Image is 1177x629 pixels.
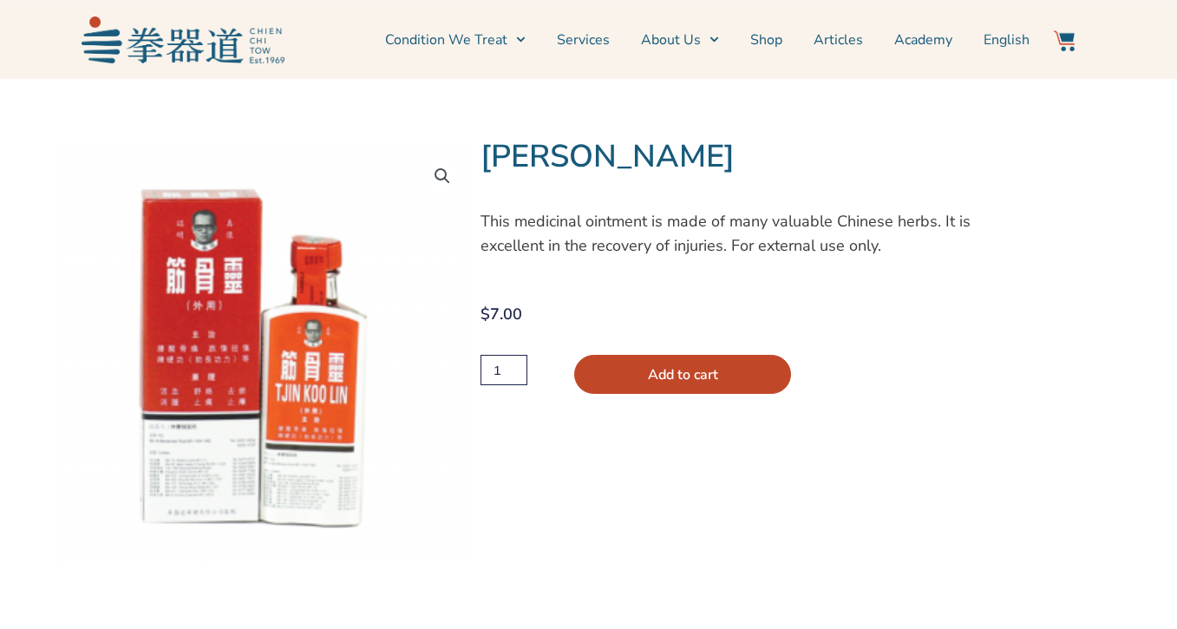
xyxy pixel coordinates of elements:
[984,18,1030,62] a: English
[481,304,490,324] span: $
[481,355,527,385] input: Product quantity
[293,18,1030,62] nav: Menu
[481,304,522,324] bdi: 7.00
[814,18,863,62] a: Articles
[750,18,782,62] a: Shop
[427,161,458,192] a: View full-screen image gallery
[481,211,971,256] span: This medicinal ointment is made of many valuable Chinese herbs. It is excellent in the recovery o...
[1054,30,1075,51] img: Website Icon-03
[984,29,1030,50] span: English
[385,18,526,62] a: Condition We Treat
[894,18,952,62] a: Academy
[557,18,610,62] a: Services
[574,355,791,394] button: Add to cart
[641,18,719,62] a: About Us
[481,138,1022,176] h1: [PERSON_NAME]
